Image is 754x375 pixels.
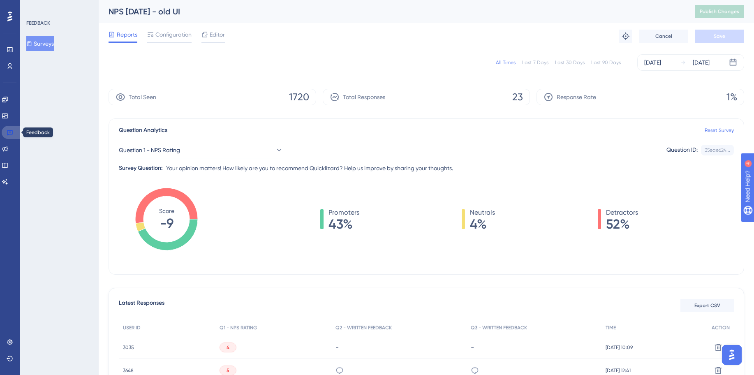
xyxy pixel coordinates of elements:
[470,208,495,218] span: Neutrals
[159,208,174,214] tspan: Score
[705,147,730,153] div: 35eae624...
[119,163,163,173] div: Survey Question:
[700,8,739,15] span: Publish Changes
[666,145,698,155] div: Question ID:
[210,30,225,39] span: Editor
[123,367,134,374] span: 3648
[160,215,173,231] tspan: -9
[512,90,523,104] span: 23
[57,4,60,11] div: 4
[719,343,744,367] iframe: UserGuiding AI Assistant Launcher
[328,208,359,218] span: Promoters
[123,324,141,331] span: USER ID
[606,208,638,218] span: Detractors
[335,343,463,351] div: -
[695,5,744,18] button: Publish Changes
[129,92,156,102] span: Total Seen
[644,58,661,67] div: [DATE]
[335,324,392,331] span: Q2 - WRITTEN FEEDBACK
[655,33,672,39] span: Cancel
[606,344,633,351] span: [DATE] 10:09
[639,30,688,43] button: Cancel
[155,30,192,39] span: Configuration
[470,218,495,231] span: 4%
[123,344,134,351] span: 3035
[471,343,598,351] div: -
[26,36,54,51] button: Surveys
[289,90,309,104] span: 1720
[712,324,730,331] span: ACTION
[555,59,585,66] div: Last 30 Days
[119,298,164,313] span: Latest Responses
[694,302,720,309] span: Export CSV
[680,299,734,312] button: Export CSV
[471,324,527,331] span: Q3 - WRITTEN FEEDBACK
[119,142,283,158] button: Question 1 - NPS Rating
[496,59,516,66] div: All Times
[591,59,621,66] div: Last 90 Days
[109,6,674,17] div: NPS [DATE] - old UI
[693,58,710,67] div: [DATE]
[328,218,359,231] span: 43%
[606,367,631,374] span: [DATE] 12:41
[26,20,50,26] div: FEEDBACK
[522,59,548,66] div: Last 7 Days
[705,127,734,134] a: Reset Survey
[119,145,180,155] span: Question 1 - NPS Rating
[227,367,229,374] span: 5
[695,30,744,43] button: Save
[166,163,453,173] span: Your opinion matters! How likely are you to recommend Quicklizard? Help us improve by sharing you...
[606,324,616,331] span: TIME
[117,30,137,39] span: Reports
[220,324,257,331] span: Q1 - NPS RATING
[19,2,51,12] span: Need Help?
[343,92,385,102] span: Total Responses
[714,33,725,39] span: Save
[119,125,167,135] span: Question Analytics
[227,344,229,351] span: 4
[606,218,638,231] span: 52%
[726,90,737,104] span: 1%
[557,92,596,102] span: Response Rate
